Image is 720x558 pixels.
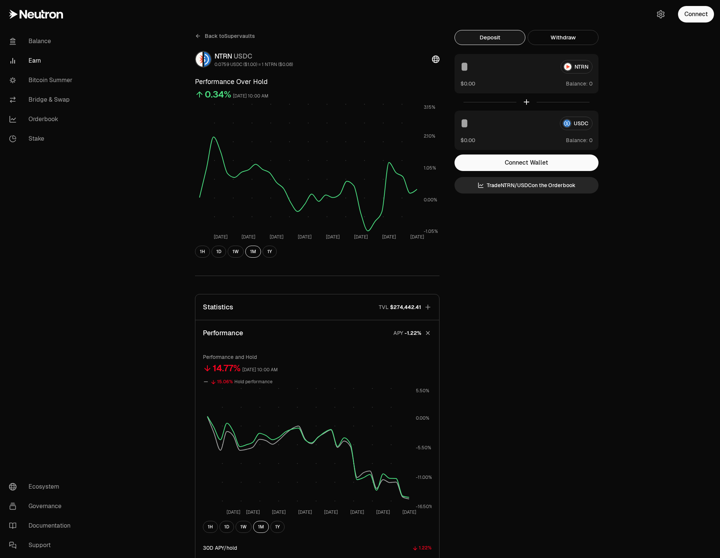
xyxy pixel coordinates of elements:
button: 1D [211,246,226,258]
button: Connect [678,6,714,22]
div: 14.77% [213,362,241,374]
button: StatisticsTVL$274,442.41 [195,294,439,320]
tspan: 1.05% [424,165,436,171]
button: Connect Wallet [454,154,598,171]
div: [DATE] 10:00 AM [233,92,268,100]
tspan: [DATE] [354,234,368,240]
button: Withdraw [528,30,598,45]
button: 1D [219,521,234,533]
button: 1Y [270,521,285,533]
tspan: -16.50% [416,504,433,510]
tspan: -11.00% [416,474,432,480]
div: 30D APY/hold [203,544,237,552]
tspan: [DATE] [326,234,340,240]
span: USDC [234,52,252,60]
tspan: 5.50% [416,388,429,394]
tspan: [DATE] [270,234,283,240]
tspan: [DATE] [214,234,228,240]
span: Balance: [566,80,588,87]
div: 0.0759 USDC ($1.00) = 1 NTRN ($0.08) [214,61,293,67]
div: 15.06% [217,378,233,386]
tspan: [DATE] [272,509,286,515]
a: Bitcoin Summer [3,70,81,90]
div: 0.34% [205,88,231,100]
a: TradeNTRN/USDCon the Orderbook [454,177,598,193]
p: Performance and Hold [203,353,432,361]
a: Stake [3,129,81,148]
tspan: [DATE] [246,509,260,515]
tspan: [DATE] [226,509,240,515]
button: 1W [228,246,244,258]
tspan: [DATE] [241,234,255,240]
a: Documentation [3,516,81,535]
tspan: [DATE] [376,509,390,515]
tspan: 3.15% [424,104,435,110]
div: [DATE] 10:00 AM [242,366,278,374]
p: Performance [203,328,243,338]
button: 1M [253,521,269,533]
p: APY [393,329,403,337]
a: Back toSupervaults [195,30,255,42]
tspan: [DATE] [298,509,312,515]
div: 1.22% [419,544,432,552]
tspan: [DATE] [410,234,424,240]
span: Balance: [566,136,588,144]
span: $274,442.41 [390,303,421,311]
h3: Performance Over Hold [195,76,439,87]
a: Ecosystem [3,477,81,496]
span: Back to Supervaults [205,32,255,40]
button: $0.00 [460,136,475,144]
div: NTRN [214,51,293,61]
tspan: [DATE] [382,234,396,240]
button: 1W [235,521,252,533]
button: 1Y [262,246,277,258]
tspan: [DATE] [350,509,364,515]
p: Statistics [203,302,233,312]
img: NTRN Logo [196,52,202,67]
a: Earn [3,51,81,70]
tspan: 0.00% [416,415,429,421]
tspan: [DATE] [324,509,338,515]
button: PerformanceAPY [195,320,439,346]
button: 1M [245,246,261,258]
a: Support [3,535,81,555]
p: TVL [379,303,388,311]
img: USDC Logo [204,52,211,67]
a: Balance [3,31,81,51]
button: $0.00 [460,79,475,87]
a: Governance [3,496,81,516]
a: Orderbook [3,109,81,129]
tspan: -5.50% [416,445,431,451]
button: 1H [195,246,210,258]
tspan: -1.05% [424,228,438,234]
button: 1H [203,521,218,533]
tspan: 2.10% [424,133,435,139]
button: Deposit [454,30,525,45]
a: Bridge & Swap [3,90,81,109]
tspan: [DATE] [402,509,416,515]
tspan: 0.00% [424,197,437,203]
div: Hold performance [234,378,273,386]
tspan: [DATE] [298,234,312,240]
